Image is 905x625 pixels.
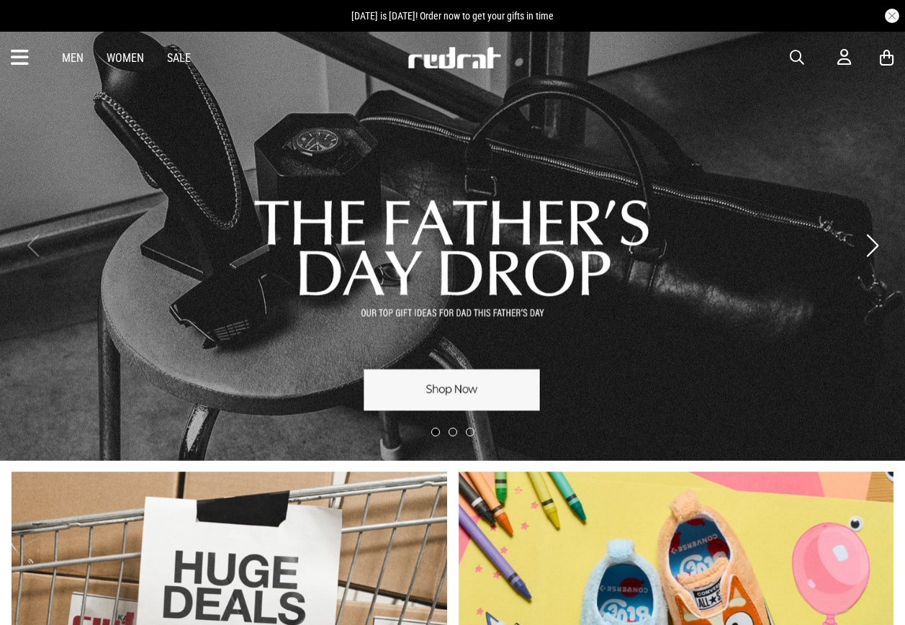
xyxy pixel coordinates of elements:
[107,51,144,65] a: Women
[23,230,42,261] button: Previous slide
[407,47,502,68] img: Redrat logo
[167,51,191,65] a: Sale
[62,51,84,65] a: Men
[863,230,882,261] button: Next slide
[351,10,554,22] span: [DATE] is [DATE]! Order now to get your gifts in time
